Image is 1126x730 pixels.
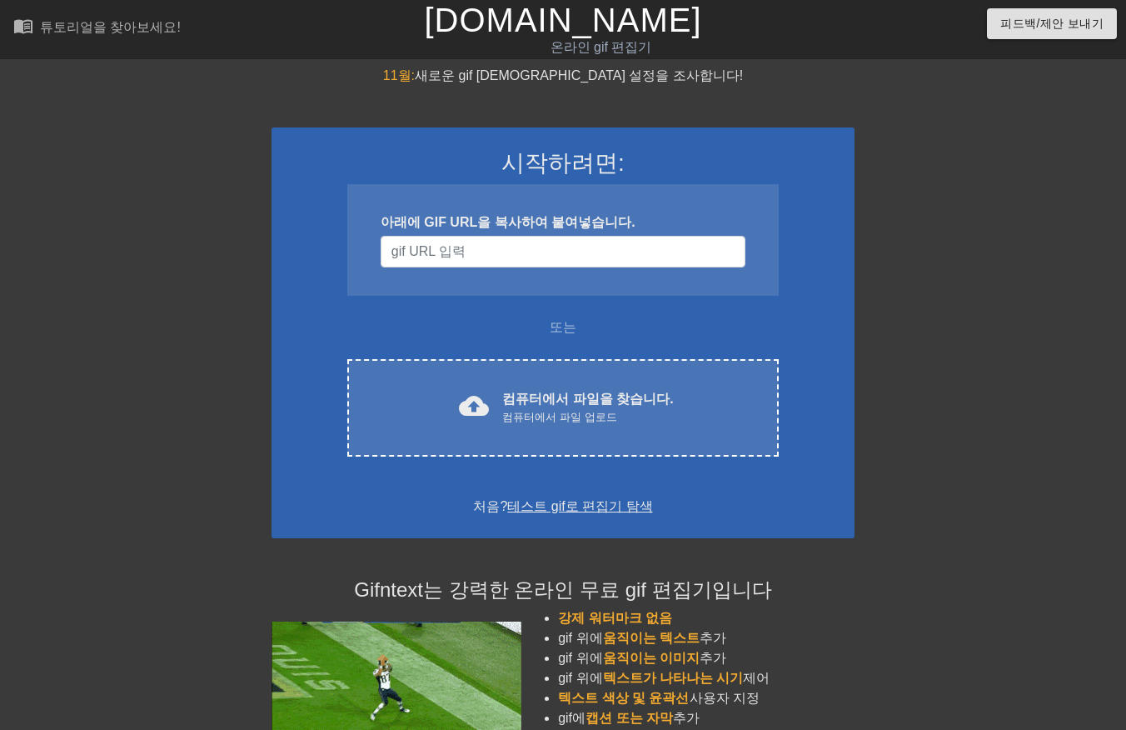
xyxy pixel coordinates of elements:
li: gif 위에 추가 [558,628,854,648]
span: 움직이는 텍스트 [603,631,700,645]
a: 튜토리얼을 찾아보세요! [13,16,181,42]
div: 컴퓨터에서 파일 업로드 [502,409,673,426]
font: 컴퓨터에서 파일을 찾습니다. [502,392,673,406]
div: 튜토리얼을 찾아보세요! [40,20,181,34]
span: 피드백/제안 보내기 [1000,13,1104,34]
button: 피드백/제안 보내기 [987,8,1117,39]
div: 새로운 gif [DEMOGRAPHIC_DATA] 설정을 조사합니다! [272,66,854,86]
span: 텍스트 색상 및 윤곽선 [558,691,689,705]
a: [DOMAIN_NAME] [424,2,701,38]
span: 캡션 또는 자막 [585,711,673,725]
li: gif에 추가 [558,708,854,728]
div: 온라인 gif 편집기 [384,37,819,57]
span: cloud_upload [459,391,489,421]
input: 사용자 이름 [381,236,745,267]
li: gif 위에 추가 [558,648,854,668]
span: 11월: [383,68,415,82]
span: 강제 워터마크 없음 [558,611,672,625]
div: 또는 [315,317,811,337]
a: 테스트 gif로 편집기 탐색 [507,499,652,513]
div: 처음? [293,497,833,517]
li: 사용자 지정 [558,688,854,708]
h4: Gifntext는 강력한 온라인 무료 gif 편집기입니다 [272,578,854,602]
span: 움직이는 이미지 [603,651,700,665]
h3: 시작하려면: [293,149,833,177]
span: menu_book [13,16,33,36]
span: 텍스트가 나타나는 시기 [603,671,744,685]
div: 아래에 GIF URL을 복사하여 붙여넣습니다. [381,212,745,232]
li: gif 위에 제어 [558,668,854,688]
